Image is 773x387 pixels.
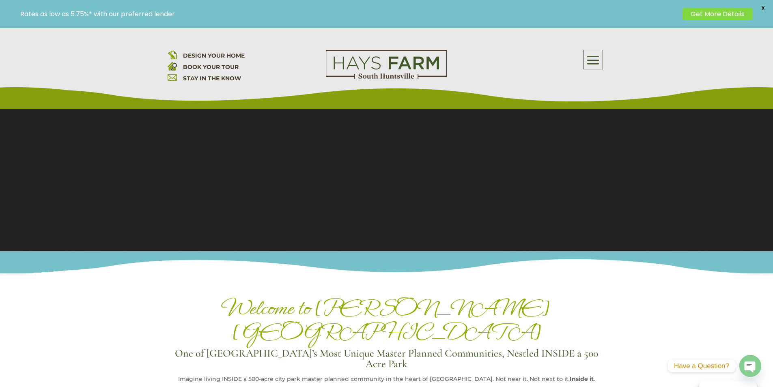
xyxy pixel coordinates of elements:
a: Get More Details [683,8,753,20]
a: hays farm homes huntsville development [326,73,447,81]
h1: Welcome to [PERSON_NAME][GEOGRAPHIC_DATA] [168,296,606,348]
p: Rates as low as 5.75%* with our preferred lender [20,10,678,18]
img: book your home tour [168,61,177,71]
div: Imagine living INSIDE a 500-acre city park master planned community in the heart of [GEOGRAPHIC_D... [168,373,606,385]
span: X [757,2,769,14]
h3: One of [GEOGRAPHIC_DATA]’s Most Unique Master Planned Communities, Nestled INSIDE a 500 Acre Park [168,348,606,373]
img: design your home [168,50,177,59]
a: DESIGN YOUR HOME [183,52,245,59]
strong: Inside it [570,375,594,383]
a: BOOK YOUR TOUR [183,63,239,71]
a: STAY IN THE KNOW [183,75,241,82]
img: Logo [326,50,447,79]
